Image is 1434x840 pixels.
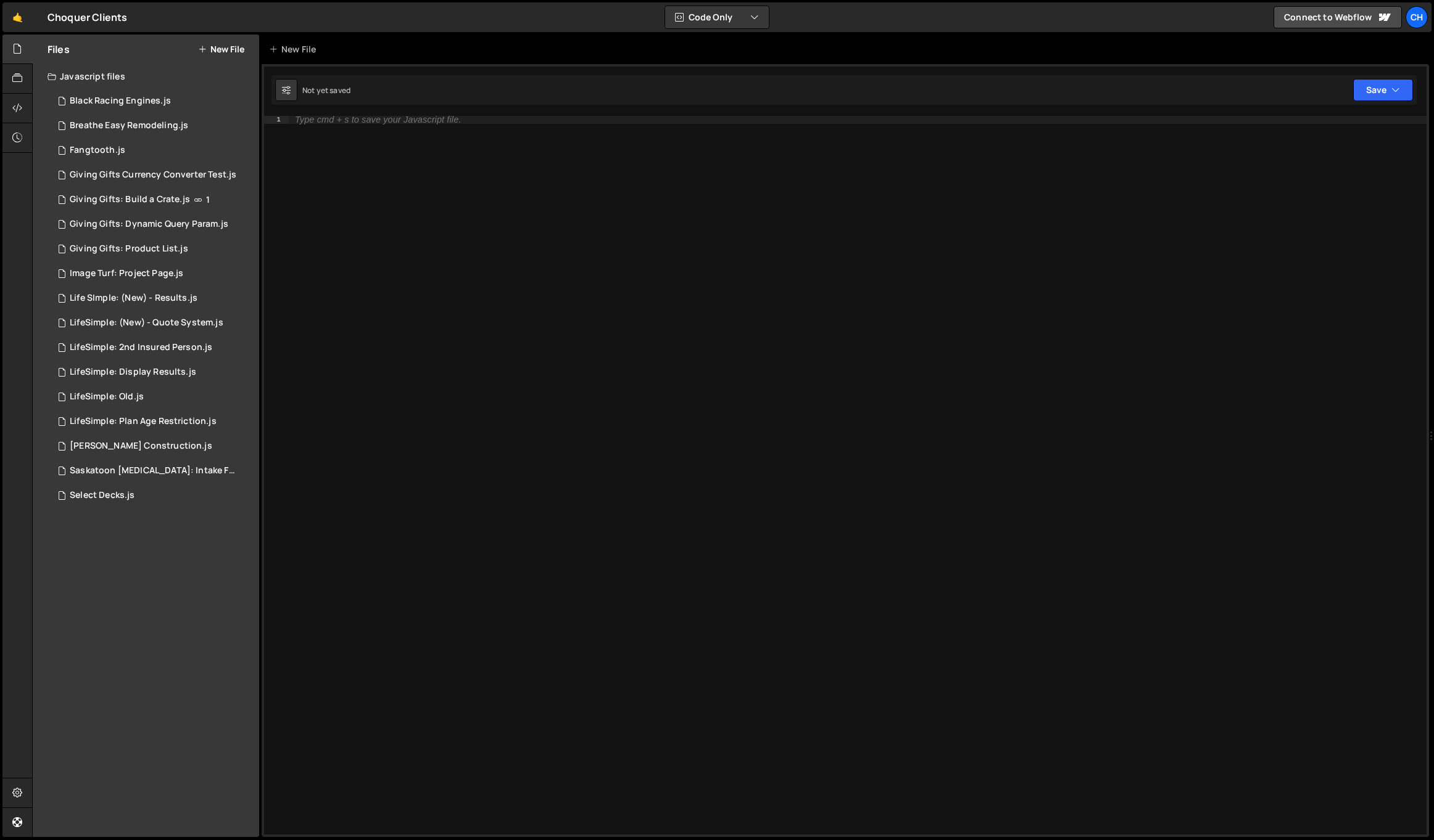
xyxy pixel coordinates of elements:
div: Giving Gifts: Product List.js [70,243,188,255]
div: 6642/13149.js [48,212,259,237]
div: 6642/24962.js [48,138,259,163]
a: Connect to Webflow [1274,6,1402,28]
div: 6642/21464.js [48,311,259,335]
span: 1 [206,195,210,205]
div: 6642/18376.js [48,409,259,434]
div: New File [269,43,321,55]
div: 6642/21694.js [48,286,259,311]
div: 6642/45108.js [48,483,259,508]
div: Giving Gifts Currency Converter Test.js [70,169,236,181]
div: Fangtooth.js [70,145,125,156]
a: Ch [1406,6,1428,28]
div: 6642/27391.js [48,89,259,113]
div: 6642/39014.js [48,113,259,138]
div: Javascript files [33,64,259,89]
button: Code Only [665,6,769,28]
div: 6642/21483.js [48,385,259,409]
div: Select Decks.js [70,490,135,501]
div: [PERSON_NAME] Construction.js [70,441,212,452]
div: 6642/18231.js [48,261,259,286]
div: 6642/21531.js [48,360,259,385]
div: 6642/19885.js [48,335,259,360]
div: Black Racing Engines.js [70,96,171,107]
div: LifeSimple: Display Results.js [70,367,196,378]
div: Life SImple: (New) - Results.js [70,293,197,304]
div: Image Turf: Project Page.js [70,268,183,279]
div: Not yet saved [302,85,350,96]
div: Choquer Clients [48,10,127,25]
h2: Files [48,43,70,56]
div: LifeSimple: Old.js [70,391,144,402]
button: Save [1353,79,1413,101]
div: LifeSimple: (New) - Quote System.js [70,317,223,328]
div: Type cmd + s to save your Javascript file. [295,116,461,123]
div: LifeSimple: Plan Age Restriction.js [70,416,217,427]
button: New File [198,44,244,54]
div: 6642/36038.js [48,434,259,459]
div: Giving Gifts: Dynamic Query Param.js [70,219,228,230]
div: 6642/12828.js [48,187,259,212]
div: 1 [264,116,289,124]
div: Giving Gifts: Build a Crate.js [70,194,190,205]
div: Breathe Easy Remodeling.js [70,120,188,131]
div: LifeSimple: 2nd Insured Person.js [70,342,212,353]
div: 6642/12785.js [48,459,263,483]
div: 6642/17331.js [48,163,260,187]
div: Saskatoon [MEDICAL_DATA]: Intake Form.js [70,465,240,476]
div: 6642/17178.js [48,237,259,261]
a: 🤙 [2,2,33,32]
